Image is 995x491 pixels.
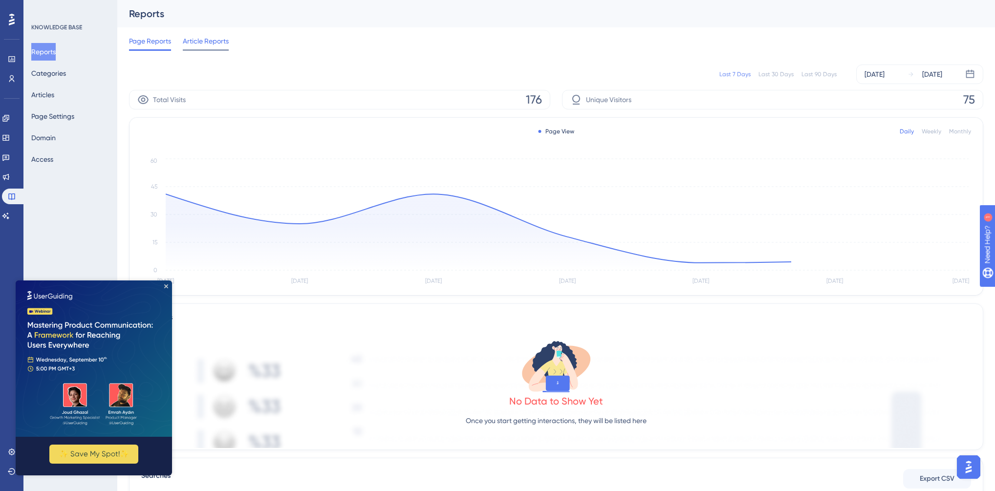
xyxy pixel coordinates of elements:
[586,94,631,106] span: Unique Visitors
[466,415,647,427] p: Once you start getting interactions, they will be listed here
[952,278,969,284] tspan: [DATE]
[31,43,56,61] button: Reports
[129,35,171,47] span: Page Reports
[719,70,751,78] div: Last 7 Days
[31,64,66,82] button: Categories
[539,128,574,135] div: Page View
[900,128,914,135] div: Daily
[151,183,157,190] tspan: 45
[34,164,123,183] button: ✨ Save My Spot!✨
[31,129,56,147] button: Domain
[949,128,971,135] div: Monthly
[151,211,157,218] tspan: 30
[129,7,959,21] div: Reports
[826,278,843,284] tspan: [DATE]
[151,157,157,164] tspan: 60
[153,267,157,274] tspan: 0
[920,473,954,485] span: Export CSV
[31,86,54,104] button: Articles
[152,239,157,246] tspan: 15
[68,5,71,13] div: 1
[559,278,576,284] tspan: [DATE]
[149,4,152,8] div: Close Preview
[157,278,174,284] tspan: [DATE]
[903,469,971,489] button: Export CSV
[141,470,171,488] span: Searches
[509,394,603,408] div: No Data to Show Yet
[31,107,74,125] button: Page Settings
[425,278,442,284] tspan: [DATE]
[23,2,61,14] span: Need Help?
[954,452,983,482] iframe: UserGuiding AI Assistant Launcher
[692,278,709,284] tspan: [DATE]
[526,92,542,107] span: 176
[922,128,941,135] div: Weekly
[963,92,975,107] span: 75
[153,94,186,106] span: Total Visits
[31,150,53,168] button: Access
[291,278,308,284] tspan: [DATE]
[183,35,229,47] span: Article Reports
[801,70,837,78] div: Last 90 Days
[922,68,942,80] div: [DATE]
[758,70,794,78] div: Last 30 Days
[141,312,971,323] div: Reactions
[865,68,885,80] div: [DATE]
[31,23,82,31] div: KNOWLEDGE BASE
